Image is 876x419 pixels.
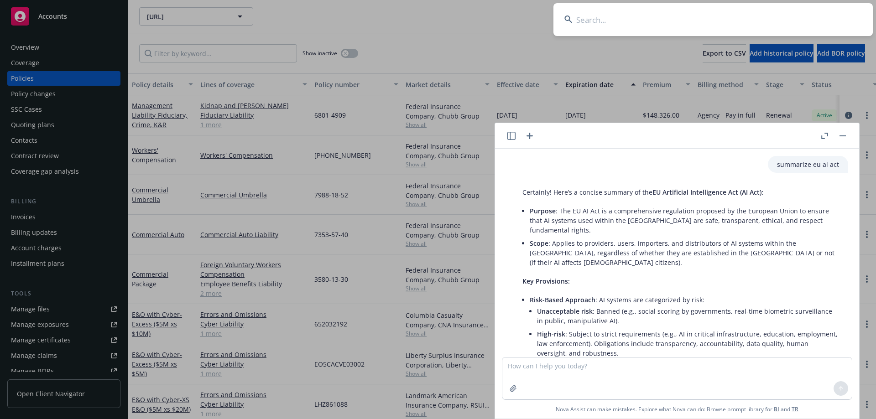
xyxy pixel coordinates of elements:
[530,237,839,269] li: : Applies to providers, users, importers, and distributors of AI systems within the [GEOGRAPHIC_D...
[777,160,839,169] p: summarize eu ai act
[530,295,839,305] p: : AI systems are categorized by risk:
[522,277,570,285] span: Key Provisions:
[652,188,763,197] span: EU Artificial Intelligence Act (AI Act):
[792,405,798,413] a: TR
[530,239,548,248] span: Scope
[537,305,839,327] li: : Banned (e.g., social scoring by governments, real-time biometric surveillance in public, manipu...
[537,307,593,316] span: Unacceptable risk
[537,330,565,338] span: High-risk
[522,187,839,197] p: Certainly! Here’s a concise summary of the
[530,204,839,237] li: : The EU AI Act is a comprehensive regulation proposed by the European Union to ensure that AI sy...
[530,207,556,215] span: Purpose
[556,400,798,419] span: Nova Assist can make mistakes. Explore what Nova can do: Browse prompt library for and
[530,295,595,304] span: Risk-Based Approach
[774,405,779,413] a: BI
[553,3,873,36] input: Search...
[537,327,839,360] li: : Subject to strict requirements (e.g., AI in critical infrastructure, education, employment, law...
